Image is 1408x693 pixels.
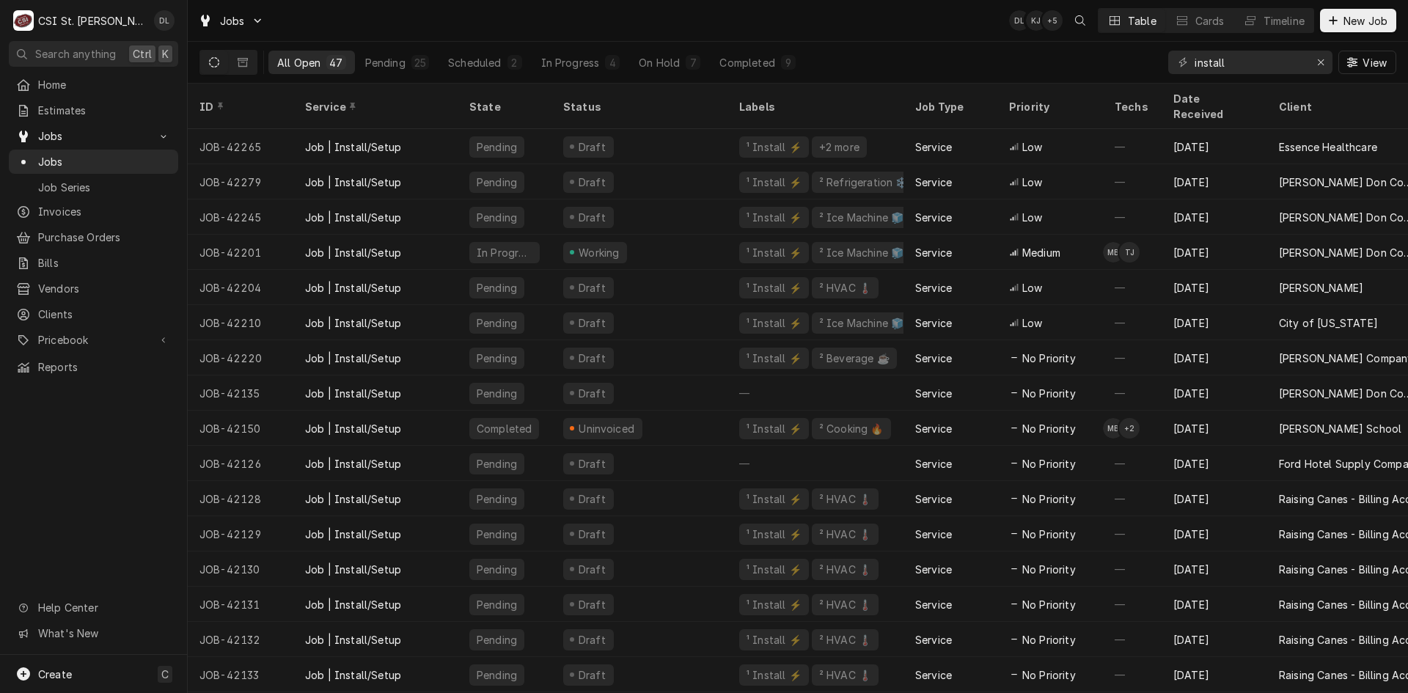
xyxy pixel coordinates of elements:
[305,175,401,190] div: Job | Install/Setup
[475,456,518,472] div: Pending
[329,55,342,70] div: 47
[818,351,891,366] div: ² Beverage ☕️
[38,128,149,144] span: Jobs
[1103,516,1162,551] div: —
[1022,632,1076,648] span: No Priority
[305,667,401,683] div: Job | Install/Setup
[576,597,608,612] div: Draft
[818,667,873,683] div: ² HVAC 🌡️
[1022,527,1076,542] span: No Priority
[188,657,293,692] div: JOB-42133
[475,421,533,436] div: Completed
[1022,456,1076,472] span: No Priority
[9,328,178,352] a: Go to Pricebook
[188,375,293,411] div: JOB-42135
[915,597,952,612] div: Service
[745,210,803,225] div: ¹ Install ⚡️
[1320,9,1396,32] button: New Job
[475,491,518,507] div: Pending
[475,139,518,155] div: Pending
[305,456,401,472] div: Job | Install/Setup
[915,667,952,683] div: Service
[9,175,178,199] a: Job Series
[1309,51,1332,74] button: Erase input
[1162,375,1267,411] div: [DATE]
[9,225,178,249] a: Purchase Orders
[563,99,713,114] div: Status
[9,276,178,301] a: Vendors
[745,280,803,296] div: ¹ Install ⚡️
[1162,199,1267,235] div: [DATE]
[1162,657,1267,692] div: [DATE]
[1162,164,1267,199] div: [DATE]
[1009,99,1088,114] div: Priority
[1103,242,1123,263] div: Mike Barnett's Avatar
[1022,562,1076,577] span: No Priority
[915,562,952,577] div: Service
[305,386,401,401] div: Job | Install/Setup
[745,632,803,648] div: ¹ Install ⚡️
[739,99,892,114] div: Labels
[818,175,910,190] div: ² Refrigeration ❄️
[1162,481,1267,516] div: [DATE]
[1360,55,1390,70] span: View
[9,621,178,645] a: Go to What's New
[305,351,401,366] div: Job | Install/Setup
[38,281,171,296] span: Vendors
[9,595,178,620] a: Go to Help Center
[38,626,169,641] span: What's New
[38,359,171,375] span: Reports
[1103,446,1162,481] div: —
[915,632,952,648] div: Service
[188,446,293,481] div: JOB-42126
[1022,597,1076,612] span: No Priority
[818,632,873,648] div: ² HVAC 🌡️
[1162,129,1267,164] div: [DATE]
[1279,315,1378,331] div: City of [US_STATE]
[576,456,608,472] div: Draft
[1022,667,1076,683] span: No Priority
[745,597,803,612] div: ¹ Install ⚡️
[1103,270,1162,305] div: —
[161,667,169,682] span: C
[576,562,608,577] div: Draft
[541,55,600,70] div: In Progress
[915,351,952,366] div: Service
[305,245,401,260] div: Job | Install/Setup
[727,375,903,411] div: —
[745,527,803,542] div: ¹ Install ⚡️
[818,139,861,155] div: +2 more
[475,562,518,577] div: Pending
[576,210,608,225] div: Draft
[1279,280,1363,296] div: [PERSON_NAME]
[188,340,293,375] div: JOB-42220
[576,351,608,366] div: Draft
[192,9,270,33] a: Go to Jobs
[576,175,608,190] div: Draft
[305,210,401,225] div: Job | Install/Setup
[475,351,518,366] div: Pending
[576,280,608,296] div: Draft
[1068,9,1092,32] button: Open search
[1022,175,1042,190] span: Low
[1195,51,1305,74] input: Keyword search
[1022,386,1076,401] span: No Priority
[13,10,34,31] div: C
[1162,587,1267,622] div: [DATE]
[154,10,175,31] div: David Lindsey's Avatar
[1162,446,1267,481] div: [DATE]
[818,421,885,436] div: ² Cooking 🔥
[576,491,608,507] div: Draft
[38,255,171,271] span: Bills
[818,315,905,331] div: ² Ice Machine 🧊
[719,55,774,70] div: Completed
[188,587,293,622] div: JOB-42131
[915,456,952,472] div: Service
[448,55,501,70] div: Scheduled
[1119,418,1140,439] div: + 2
[1103,375,1162,411] div: —
[1162,235,1267,270] div: [DATE]
[469,99,540,114] div: State
[915,280,952,296] div: Service
[38,600,169,615] span: Help Center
